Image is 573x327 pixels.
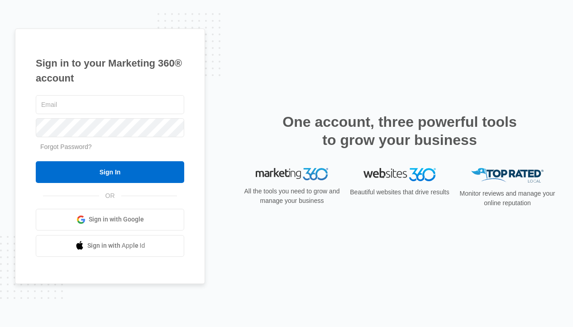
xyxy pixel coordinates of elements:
img: Marketing 360 [256,168,328,181]
a: Sign in with Google [36,209,184,231]
span: OR [99,191,121,201]
h1: Sign in to your Marketing 360® account [36,56,184,86]
input: Email [36,95,184,114]
input: Sign In [36,161,184,183]
p: All the tools you need to grow and manage your business [241,187,343,206]
img: Top Rated Local [471,168,544,183]
a: Sign in with Apple Id [36,235,184,257]
h2: One account, three powerful tools to grow your business [280,113,520,149]
span: Sign in with Google [89,215,144,224]
span: Sign in with Apple Id [87,241,145,250]
p: Beautiful websites that drive results [349,188,450,197]
p: Monitor reviews and manage your online reputation [457,189,558,208]
img: Websites 360 [363,168,436,181]
a: Forgot Password? [40,143,92,150]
